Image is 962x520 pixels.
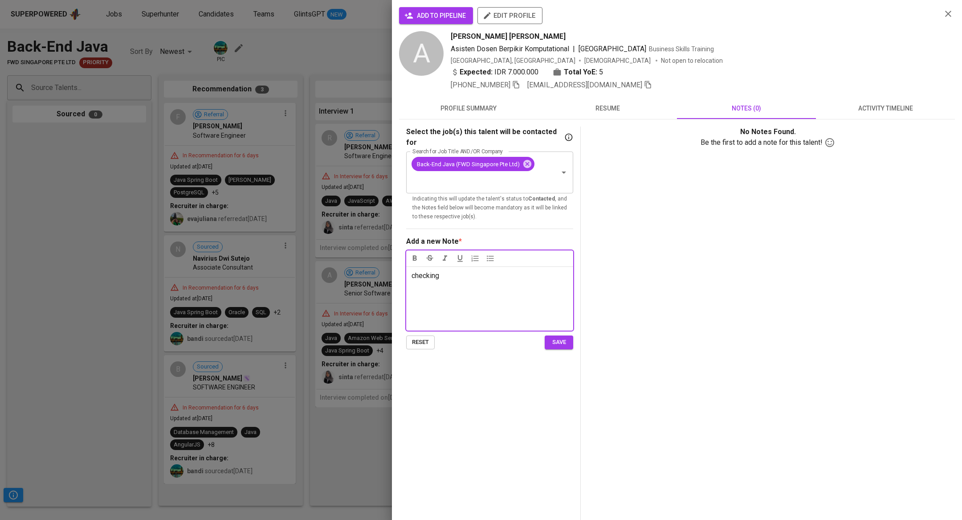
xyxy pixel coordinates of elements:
button: save [545,336,573,349]
div: [GEOGRAPHIC_DATA], [GEOGRAPHIC_DATA] [451,56,575,65]
p: Select the job(s) this talent will be contacted for [406,127,563,148]
p: No Notes Found. [588,127,948,137]
span: save [549,337,569,348]
button: add to pipeline [399,7,473,24]
span: Back-End Java (FWD Singapore Pte Ltd) [412,160,525,168]
button: reset [406,336,435,349]
b: Total YoE: [564,67,597,78]
div: Add a new Note [406,236,459,247]
span: [GEOGRAPHIC_DATA] [579,45,646,53]
span: edit profile [485,10,535,21]
p: Be the first to add a note for this talent! [701,137,824,148]
div: A [399,31,444,76]
span: resume [543,103,672,114]
b: Contacted [528,196,555,202]
svg: If you have a specific job in mind for the talent, indicate it here. This will change the talent'... [564,133,573,142]
span: Business Skills Training [649,45,714,53]
span: [PHONE_NUMBER] [451,81,510,89]
div: IDR 7.000.000 [451,67,538,78]
div: Back-End Java (FWD Singapore Pte Ltd) [412,157,534,171]
span: [PERSON_NAME] [PERSON_NAME] [451,31,566,42]
button: edit profile [477,7,542,24]
span: Asisten Dosen Berpikir Komputational [451,45,569,53]
button: Open [558,166,570,179]
b: Expected: [460,67,493,78]
span: add to pipeline [406,10,466,21]
span: activity timeline [821,103,950,114]
span: [EMAIL_ADDRESS][DOMAIN_NAME] [527,81,642,89]
span: reset [411,337,430,348]
span: checking [412,271,439,280]
span: profile summary [404,103,533,114]
span: | [573,44,575,54]
p: Indicating this will update the talent's status to , and the Notes field below will become mandat... [412,195,567,221]
span: notes (0) [682,103,811,114]
span: 5 [599,67,603,78]
a: edit profile [477,12,542,19]
span: [DEMOGRAPHIC_DATA] [584,56,652,65]
p: Not open to relocation [661,56,723,65]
